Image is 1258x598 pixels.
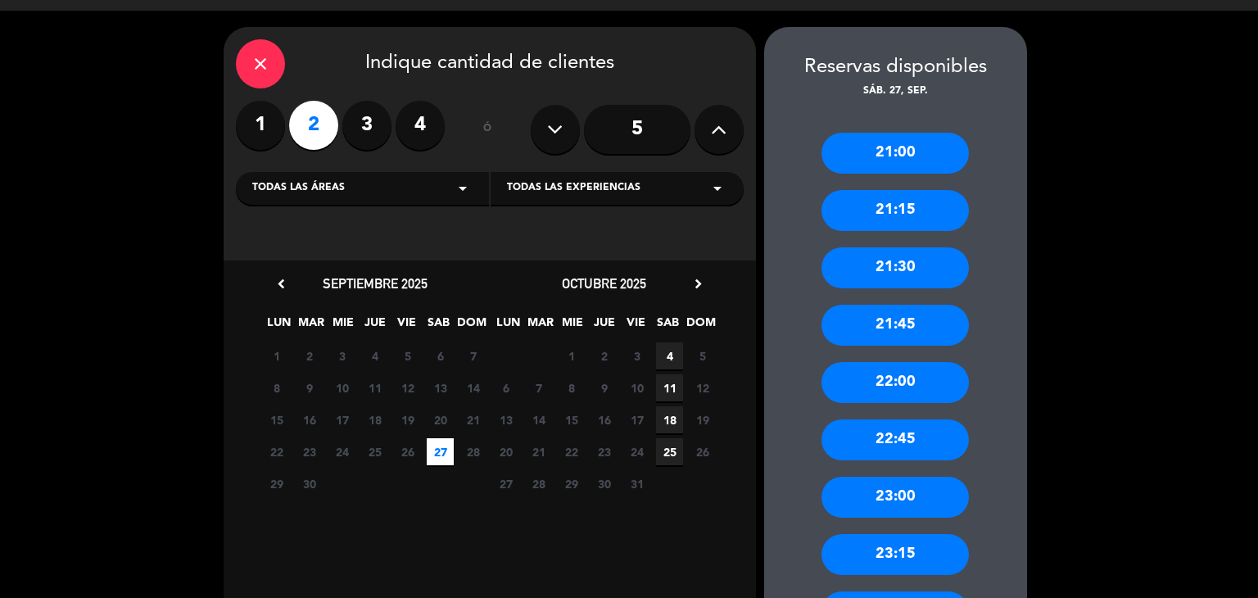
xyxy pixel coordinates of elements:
[427,374,454,401] span: 13
[622,313,649,340] span: VIE
[591,313,618,340] span: JUE
[623,406,650,433] span: 17
[656,438,683,465] span: 25
[821,362,969,403] div: 22:00
[492,438,519,465] span: 20
[623,438,650,465] span: 24
[425,313,452,340] span: SAB
[263,374,290,401] span: 8
[361,342,388,369] span: 4
[459,438,486,465] span: 28
[821,477,969,518] div: 23:00
[821,247,969,288] div: 21:30
[527,313,554,340] span: MAR
[329,313,356,340] span: MIE
[656,374,683,401] span: 11
[821,534,969,575] div: 23:15
[265,313,292,340] span: LUN
[328,342,355,369] span: 3
[393,313,420,340] span: VIE
[562,275,646,292] span: octubre 2025
[764,52,1027,84] div: Reservas disponibles
[623,342,650,369] span: 3
[591,374,618,401] span: 9
[296,374,323,401] span: 9
[252,180,345,197] span: Todas las áreas
[394,374,421,401] span: 12
[764,84,1027,100] div: sáb. 27, sep.
[328,406,355,433] span: 17
[525,470,552,497] span: 28
[654,313,681,340] span: SAB
[690,275,707,292] i: chevron_right
[394,438,421,465] span: 26
[263,406,290,433] span: 15
[656,342,683,369] span: 4
[263,470,290,497] span: 29
[559,313,586,340] span: MIE
[263,342,290,369] span: 1
[361,374,388,401] span: 11
[591,438,618,465] span: 23
[821,190,969,231] div: 21:15
[459,374,486,401] span: 14
[289,101,338,150] label: 2
[296,406,323,433] span: 16
[689,406,716,433] span: 19
[686,313,713,340] span: DOM
[591,470,618,497] span: 30
[591,406,618,433] span: 16
[558,374,585,401] span: 8
[328,374,355,401] span: 10
[361,313,388,340] span: JUE
[689,438,716,465] span: 26
[492,406,519,433] span: 13
[459,342,486,369] span: 7
[558,470,585,497] span: 29
[297,313,324,340] span: MAR
[459,406,486,433] span: 21
[342,101,391,150] label: 3
[525,374,552,401] span: 7
[525,406,552,433] span: 14
[821,419,969,460] div: 22:45
[427,342,454,369] span: 6
[453,179,473,198] i: arrow_drop_down
[427,406,454,433] span: 20
[507,180,640,197] span: Todas las experiencias
[236,39,744,88] div: Indique cantidad de clientes
[457,313,484,340] span: DOM
[263,438,290,465] span: 22
[708,179,727,198] i: arrow_drop_down
[251,54,270,74] i: close
[495,313,522,340] span: LUN
[394,406,421,433] span: 19
[328,438,355,465] span: 24
[623,470,650,497] span: 31
[273,275,290,292] i: chevron_left
[396,101,445,150] label: 4
[821,133,969,174] div: 21:00
[525,438,552,465] span: 21
[689,374,716,401] span: 12
[821,305,969,346] div: 21:45
[361,438,388,465] span: 25
[591,342,618,369] span: 2
[623,374,650,401] span: 10
[558,438,585,465] span: 22
[656,406,683,433] span: 18
[236,101,285,150] label: 1
[492,374,519,401] span: 6
[558,406,585,433] span: 15
[394,342,421,369] span: 5
[361,406,388,433] span: 18
[296,342,323,369] span: 2
[296,470,323,497] span: 30
[558,342,585,369] span: 1
[427,438,454,465] span: 27
[492,470,519,497] span: 27
[461,101,514,158] div: ó
[296,438,323,465] span: 23
[323,275,428,292] span: septiembre 2025
[689,342,716,369] span: 5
